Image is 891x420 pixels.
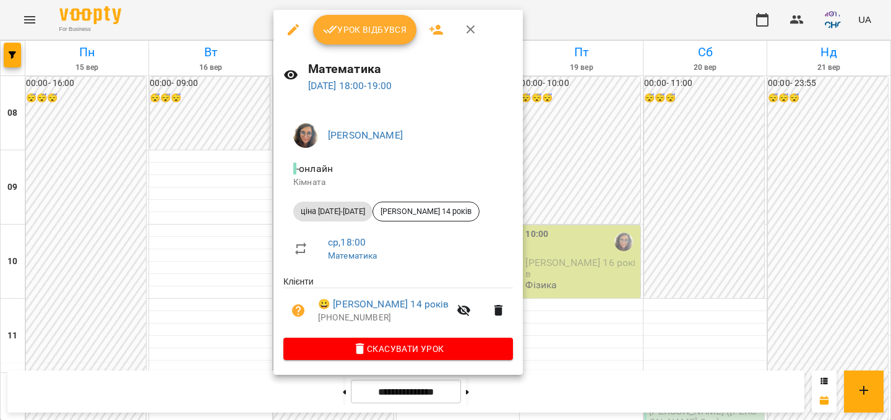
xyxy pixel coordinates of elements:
[293,341,503,356] span: Скасувати Урок
[293,163,335,174] span: - онлайн
[318,312,449,324] p: [PHONE_NUMBER]
[283,338,513,360] button: Скасувати Урок
[293,123,318,148] img: 86d7fcac954a2a308d91a558dd0f8d4d.jpg
[283,275,513,337] ul: Клієнти
[328,129,403,141] a: [PERSON_NAME]
[323,22,407,37] span: Урок відбувся
[293,176,503,189] p: Кімната
[328,236,366,248] a: ср , 18:00
[372,202,480,221] div: [PERSON_NAME] 14 років
[283,296,313,325] button: Візит ще не сплачено. Додати оплату?
[293,206,372,217] span: ціна [DATE]-[DATE]
[318,297,449,312] a: 😀 [PERSON_NAME] 14 років
[308,59,514,79] h6: Математика
[328,251,377,260] a: Математика
[308,80,392,92] a: [DATE] 18:00-19:00
[373,206,479,217] span: [PERSON_NAME] 14 років
[313,15,417,45] button: Урок відбувся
